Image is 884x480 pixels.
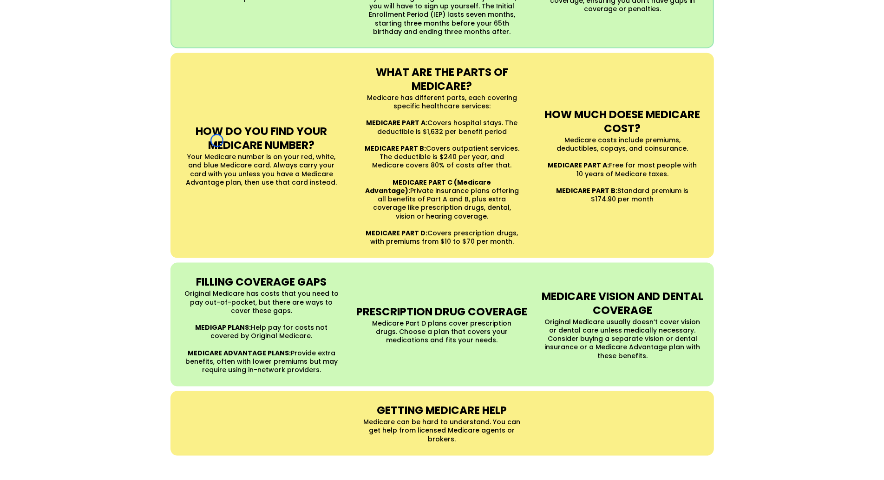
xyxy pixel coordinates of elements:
[365,144,426,153] strong: MEDICARE PART B:
[363,229,521,246] p: Covers prescription drugs, with premiums from $10 to $70 per month.
[376,65,508,93] strong: WHAT ARE THE PARTS OF MEDICARE?
[183,323,341,340] p: Help pay for costs not covered by Original Medicare.
[363,119,521,135] p: Covers hospital stays. The deductible is $1,632 per benefit period
[544,136,701,153] p: Medicare costs include premiums, deductibles, copays, and coinsurance.
[183,289,341,315] p: Original Medicare has costs that you need to pay out-of-pocket, but there are ways to cover these...
[363,93,521,110] p: Medicare has different parts, each covering specific healthcare services:
[557,186,618,195] strong: MEDICARE PART B:
[188,348,291,358] strong: MEDICARE ADVANTAGE PLANS:
[544,318,701,360] p: Original Medicare usually doesn’t cover vision or dental care unless medically necessary. Conside...
[363,144,521,170] p: Covers outpatient services. The deductible is $240 per year, and Medicare covers 80% of costs aft...
[544,187,701,203] p: Standard premium is $174.90 per month
[196,274,327,289] strong: FILLING COVERAGE GAPS
[545,107,701,136] strong: HOW MUCH DOESE MEDICARE COST?
[365,178,491,195] strong: MEDICARE PART C (Medicare Advantage):
[544,161,701,178] p: Free for most people with 10 years of Medicare taxes.
[377,403,507,418] strong: GETTING MEDICARE HELP
[183,153,341,187] p: Your Medicare number is on your red, white, and blue Medicare card. Always carry your card with y...
[367,118,428,127] strong: MEDICARE PART A:
[363,418,521,443] p: Medicare can be hard to understand. You can get help from licensed Medicare agents or brokers.
[363,319,521,345] p: Medicare Part D plans cover prescription drugs. Choose a plan that covers your medications and fi...
[357,304,528,319] strong: PRESCRIPTION DRUG COVERAGE
[195,323,251,332] strong: MEDIGAP PLANS:
[363,178,521,220] p: Private insurance plans offering all benefits of Part A and B, plus extra coverage like prescript...
[548,160,609,170] strong: MEDICARE PART A:
[366,228,428,238] strong: MEDICARE PART D:
[183,349,341,374] p: Provide extra benefits, often with lower premiums but may require using in-network providers.
[542,289,703,318] strong: MEDICARE VISION AND DENTAL COVERAGE
[196,124,327,153] strong: HOW DO YOU FIND YOUR MEDICARE NUMBER?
